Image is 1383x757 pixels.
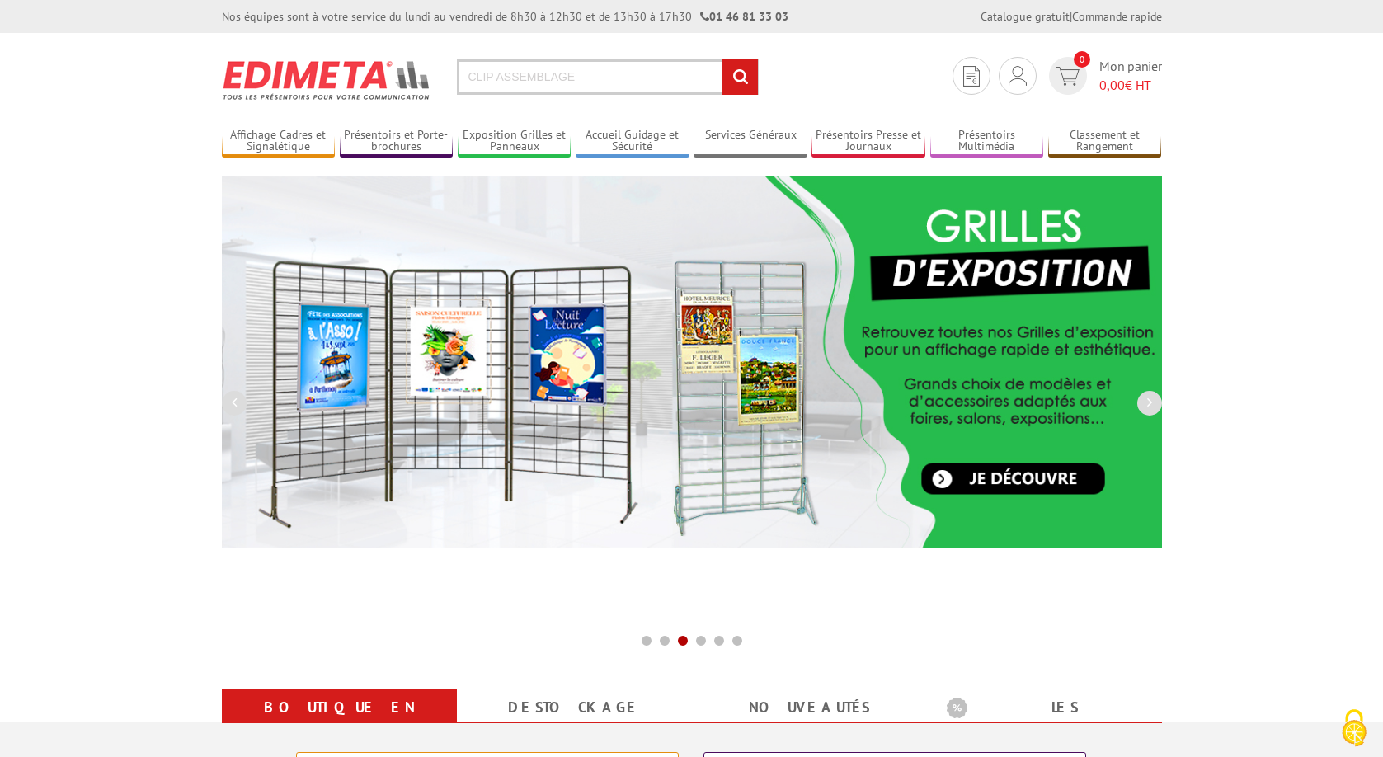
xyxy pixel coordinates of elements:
a: Exposition Grilles et Panneaux [458,128,572,155]
b: Les promotions [947,693,1153,726]
button: Cookies (fenêtre modale) [1325,701,1383,757]
img: Cookies (fenêtre modale) [1334,708,1375,749]
a: Destockage [477,693,672,722]
a: devis rapide 0 Mon panier 0,00€ HT [1045,57,1162,95]
a: Présentoirs Multimédia [930,128,1044,155]
a: Catalogue gratuit [981,9,1070,24]
a: Commande rapide [1072,9,1162,24]
a: Affichage Cadres et Signalétique [222,128,336,155]
span: Mon panier [1099,57,1162,95]
a: Présentoirs Presse et Journaux [811,128,925,155]
span: € HT [1099,76,1162,95]
div: Nos équipes sont à votre service du lundi au vendredi de 8h30 à 12h30 et de 13h30 à 17h30 [222,8,788,25]
a: Boutique en ligne [242,693,437,752]
strong: 01 46 81 33 03 [700,9,788,24]
img: Présentoir, panneau, stand - Edimeta - PLV, affichage, mobilier bureau, entreprise [222,49,432,110]
a: Les promotions [947,693,1142,752]
a: Services Généraux [694,128,807,155]
a: nouveautés [712,693,907,722]
input: Rechercher un produit ou une référence... [457,59,759,95]
img: devis rapide [963,66,980,87]
div: | [981,8,1162,25]
img: devis rapide [1009,66,1027,86]
input: rechercher [722,59,758,95]
a: Accueil Guidage et Sécurité [576,128,689,155]
span: 0,00 [1099,77,1125,93]
img: devis rapide [1056,67,1080,86]
span: 0 [1074,51,1090,68]
a: Présentoirs et Porte-brochures [340,128,454,155]
a: Classement et Rangement [1048,128,1162,155]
